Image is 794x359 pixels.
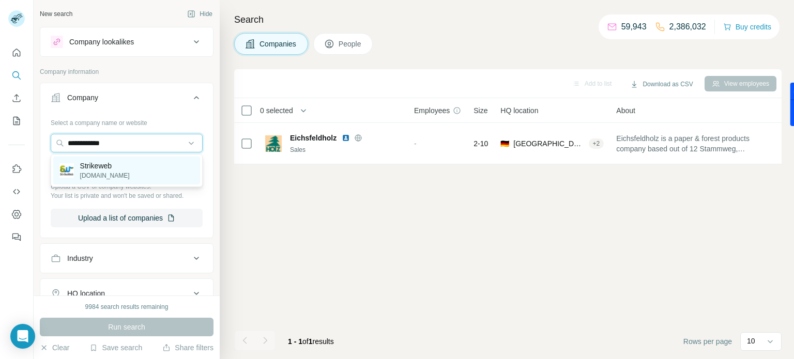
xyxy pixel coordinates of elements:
[265,135,282,152] img: Logo of Eichsfeldholz
[414,105,450,116] span: Employees
[500,105,538,116] span: HQ location
[51,114,203,128] div: Select a company name or website
[669,21,706,33] p: 2,386,032
[474,105,487,116] span: Size
[51,209,203,227] button: Upload a list of companies
[10,324,35,349] div: Open Intercom Messenger
[500,138,509,149] span: 🇩🇪
[40,9,72,19] div: New search
[288,337,334,346] span: results
[59,163,74,178] img: Strikeweb
[40,85,213,114] button: Company
[309,337,313,346] span: 1
[8,182,25,201] button: Use Surfe API
[290,133,337,143] span: Eichsfeldholz
[342,134,350,142] img: LinkedIn logo
[80,171,130,180] p: [DOMAIN_NAME]
[616,133,769,154] span: Eichsfeldholz is a paper & forest products company based out of 12 Stammweg, Leinefelde-[GEOGRAPH...
[8,160,25,178] button: Use Surfe on LinkedIn
[621,21,647,33] p: 59,943
[8,205,25,224] button: Dashboard
[589,139,604,148] div: + 2
[40,281,213,306] button: HQ location
[85,302,169,311] div: 9984 search results remaining
[67,253,93,263] div: Industry
[67,92,98,103] div: Company
[302,337,309,346] span: of
[51,191,203,200] p: Your list is private and won't be saved or shared.
[260,105,293,116] span: 0 selected
[8,43,25,62] button: Quick start
[80,161,130,171] p: Strikeweb
[180,6,220,22] button: Hide
[162,342,213,353] button: Share filters
[513,138,584,149] span: [GEOGRAPHIC_DATA], Thueringen|[GEOGRAPHIC_DATA]
[40,29,213,54] button: Company lookalikes
[683,336,732,347] span: Rows per page
[339,39,362,49] span: People
[8,228,25,246] button: Feedback
[8,89,25,107] button: Enrich CSV
[40,342,69,353] button: Clear
[40,67,213,76] p: Company information
[616,105,635,116] span: About
[290,145,402,154] div: Sales
[234,12,782,27] h4: Search
[67,288,105,299] div: HQ location
[414,139,417,148] span: -
[474,138,488,149] span: 2-10
[69,37,134,47] div: Company lookalikes
[747,336,755,346] p: 10
[8,66,25,85] button: Search
[40,246,213,271] button: Industry
[259,39,297,49] span: Companies
[723,20,771,34] button: Buy credits
[8,112,25,130] button: My lists
[89,342,142,353] button: Save search
[623,76,700,92] button: Download as CSV
[288,337,302,346] span: 1 - 1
